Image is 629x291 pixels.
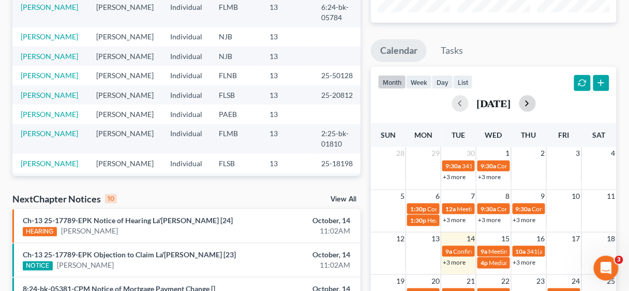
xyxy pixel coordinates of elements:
[481,205,496,213] span: 9:30a
[162,27,211,47] td: Individual
[88,27,162,47] td: [PERSON_NAME]
[521,130,536,139] span: Thu
[211,85,261,105] td: FLSB
[211,124,261,154] td: FLMB
[443,258,466,266] a: +3 more
[453,248,572,255] span: Confirmation Hearing for [PERSON_NAME]
[406,75,432,89] button: week
[430,275,441,287] span: 20
[313,85,363,105] td: 25-20812
[88,105,162,124] td: [PERSON_NAME]
[485,130,502,139] span: Wed
[445,248,452,255] span: 9a
[395,147,406,159] span: 28
[457,205,572,213] span: Meeting of Creditors for [PERSON_NAME]
[211,105,261,124] td: PAEB
[606,232,617,245] span: 18
[445,162,461,170] span: 9:30a
[527,248,627,255] span: 341(a) meeting for [PERSON_NAME]
[211,66,261,85] td: FLNB
[162,124,211,154] td: Individual
[162,173,211,193] td: Individual
[162,85,211,105] td: Individual
[313,154,363,173] td: 25-18198
[23,216,233,225] a: Ch-13 25-17789-EPK Notice of Hearing La'[PERSON_NAME] [24]
[23,250,236,259] a: Ch-13 25-17789-EPK Objection to Claim La'[PERSON_NAME] [23]
[313,173,363,193] td: 24-14341
[443,173,466,181] a: +3 more
[571,275,581,287] span: 24
[395,232,406,245] span: 12
[57,260,114,270] a: [PERSON_NAME]
[410,216,426,224] span: 1:30p
[248,226,350,236] div: 11:02AM
[478,216,501,224] a: +3 more
[516,248,526,255] span: 10a
[478,173,501,181] a: +3 more
[505,190,511,202] span: 8
[466,232,476,245] span: 14
[481,259,488,267] span: 4p
[559,130,570,139] span: Fri
[261,124,313,154] td: 13
[12,193,117,205] div: NextChapter Notices
[261,173,313,193] td: 7
[453,75,473,89] button: list
[536,275,546,287] span: 23
[443,216,466,224] a: +3 more
[21,110,78,119] a: [PERSON_NAME]
[516,205,531,213] span: 9:30a
[23,261,53,271] div: NOTICE
[470,190,476,202] span: 7
[431,39,472,62] a: Tasks
[501,232,511,245] span: 15
[610,147,617,159] span: 4
[21,52,78,61] a: [PERSON_NAME]
[432,75,453,89] button: day
[540,190,546,202] span: 9
[61,226,118,236] a: [PERSON_NAME]
[211,47,261,66] td: NJB
[261,47,313,66] td: 13
[488,248,603,255] span: Meeting of Creditors for [PERSON_NAME]
[211,154,261,173] td: FLSB
[497,205,616,213] span: Confirmation Hearing for [PERSON_NAME]
[88,154,162,173] td: [PERSON_NAME]
[162,47,211,66] td: Individual
[381,130,396,139] span: Sun
[211,27,261,47] td: NJB
[414,130,432,139] span: Mon
[540,147,546,159] span: 2
[88,85,162,105] td: [PERSON_NAME]
[606,190,617,202] span: 11
[21,3,78,11] a: [PERSON_NAME]
[399,190,406,202] span: 5
[427,216,508,224] span: Hearing for [PERSON_NAME]
[477,98,511,109] h2: [DATE]
[435,190,441,202] span: 6
[606,275,617,287] span: 25
[105,194,117,203] div: 10
[21,159,78,168] a: [PERSON_NAME]
[261,27,313,47] td: 13
[466,275,476,287] span: 21
[371,39,427,62] a: Calendar
[427,205,545,213] span: Confirmation hearing for [PERSON_NAME]
[21,32,78,41] a: [PERSON_NAME]
[575,147,581,159] span: 3
[430,147,441,159] span: 29
[536,232,546,245] span: 16
[261,105,313,124] td: 13
[497,162,615,170] span: Confirmation hearing for [PERSON_NAME]
[593,130,606,139] span: Sat
[513,258,536,266] a: +3 more
[313,66,363,85] td: 25-50128
[248,250,350,260] div: October, 14
[378,75,406,89] button: month
[88,173,162,193] td: [PERSON_NAME]
[571,190,581,202] span: 10
[162,66,211,85] td: Individual
[615,256,623,264] span: 3
[445,205,456,213] span: 12a
[261,154,313,173] td: 13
